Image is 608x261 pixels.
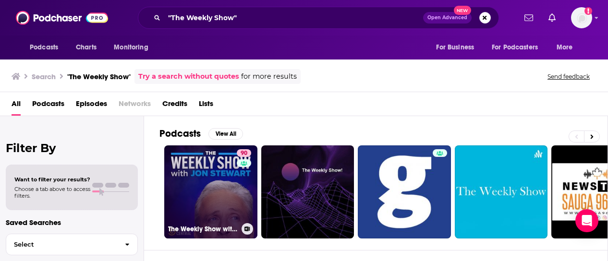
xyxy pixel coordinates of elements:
a: Credits [162,96,187,116]
a: PodcastsView All [159,128,243,140]
a: Show notifications dropdown [521,10,537,26]
span: Networks [119,96,151,116]
button: Select [6,234,138,255]
div: Open Intercom Messenger [575,209,598,232]
a: 90The Weekly Show with [PERSON_NAME] [164,145,257,238]
span: For Business [436,41,474,54]
button: Open AdvancedNew [423,12,472,24]
span: 90 [241,149,247,158]
button: View All [208,128,243,140]
div: Search podcasts, credits, & more... [138,7,499,29]
span: Select [6,241,117,248]
a: Episodes [76,96,107,116]
span: for more results [241,71,297,82]
span: Open Advanced [427,15,467,20]
span: New [454,6,471,15]
button: Show profile menu [571,7,592,28]
a: Try a search without quotes [138,71,239,82]
span: Logged in as hannah.bishop [571,7,592,28]
h2: Filter By [6,141,138,155]
h3: The Weekly Show with [PERSON_NAME] [168,225,238,233]
a: Lists [199,96,213,116]
a: All [12,96,21,116]
h3: Search [32,72,56,81]
button: Send feedback [545,72,593,81]
button: open menu [429,38,486,57]
a: Charts [70,38,102,57]
a: Podcasts [32,96,64,116]
p: Saved Searches [6,218,138,227]
h2: Podcasts [159,128,201,140]
h3: "The Weekly Show" [67,72,131,81]
span: Monitoring [114,41,148,54]
span: More [557,41,573,54]
button: open menu [107,38,160,57]
button: open menu [486,38,552,57]
svg: Add a profile image [584,7,592,15]
button: open menu [550,38,585,57]
button: open menu [23,38,71,57]
span: For Podcasters [492,41,538,54]
a: 90 [237,149,251,157]
img: Podchaser - Follow, Share and Rate Podcasts [16,9,108,27]
a: Show notifications dropdown [545,10,559,26]
span: Choose a tab above to access filters. [14,186,90,199]
input: Search podcasts, credits, & more... [164,10,423,25]
span: Want to filter your results? [14,176,90,183]
img: User Profile [571,7,592,28]
span: Podcasts [30,41,58,54]
span: Charts [76,41,97,54]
